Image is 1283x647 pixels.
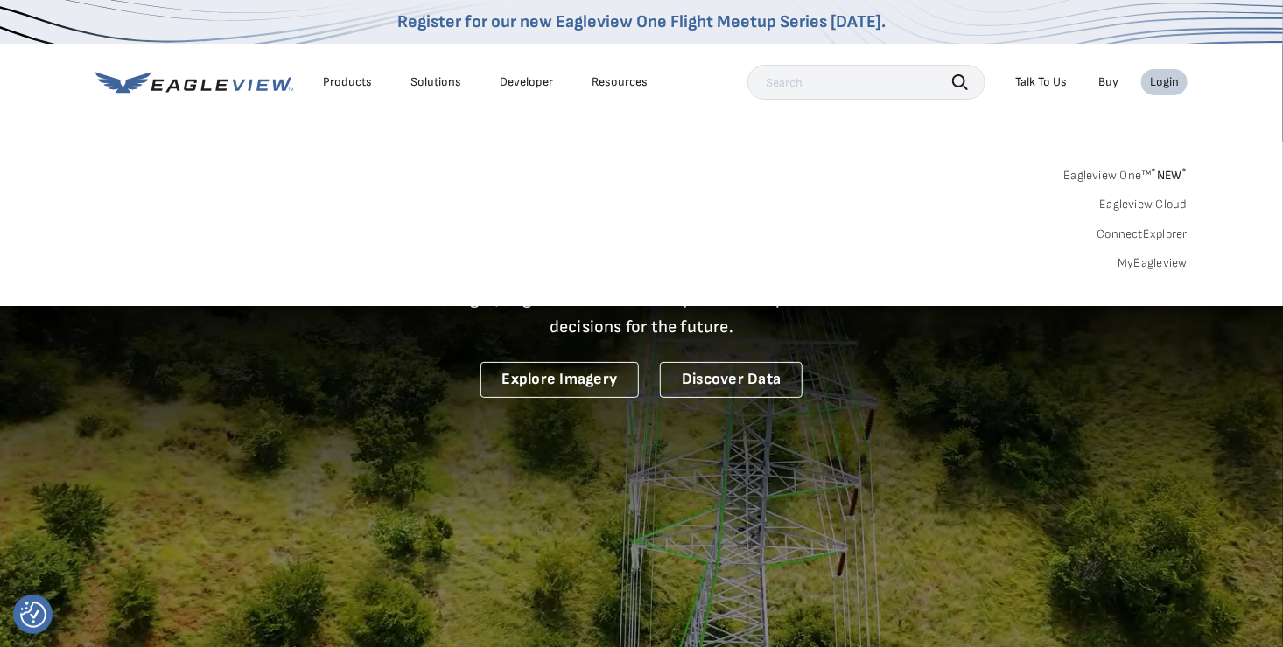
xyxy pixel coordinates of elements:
[747,65,985,100] input: Search
[1150,74,1179,90] div: Login
[323,74,372,90] div: Products
[1118,255,1188,271] a: MyEagleview
[592,74,648,90] div: Resources
[20,602,46,628] button: Consent Preferences
[500,74,553,90] a: Developer
[410,74,461,90] div: Solutions
[20,602,46,628] img: Revisit consent button
[660,362,803,398] a: Discover Data
[1063,163,1188,183] a: Eagleview One™*NEW*
[1152,168,1188,183] span: NEW
[1099,197,1188,212] a: Eagleview Cloud
[480,362,640,398] a: Explore Imagery
[1015,74,1067,90] div: Talk To Us
[397,11,886,32] a: Register for our new Eagleview One Flight Meetup Series [DATE].
[1098,74,1118,90] a: Buy
[1097,226,1188,242] a: ConnectExplorer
